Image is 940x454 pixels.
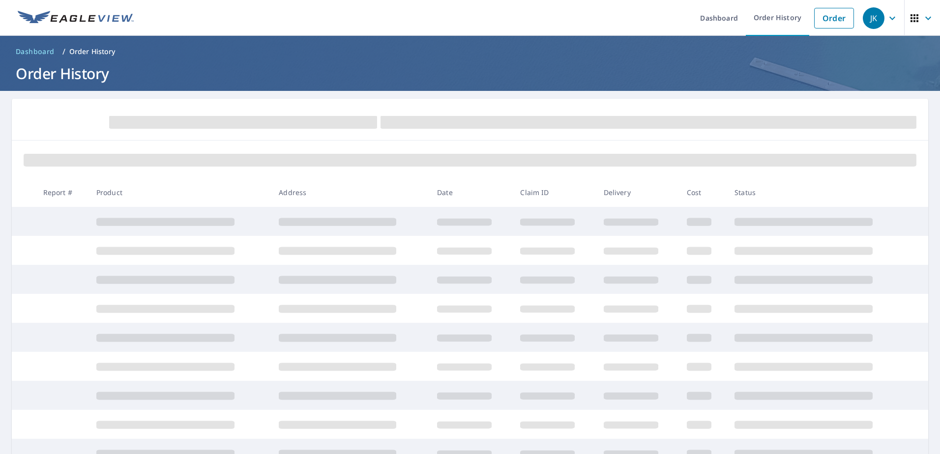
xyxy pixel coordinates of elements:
h1: Order History [12,63,928,84]
th: Claim ID [512,178,595,207]
th: Status [727,178,910,207]
span: Dashboard [16,47,55,57]
th: Address [271,178,429,207]
p: Order History [69,47,116,57]
a: Order [814,8,854,28]
a: Dashboard [12,44,59,59]
th: Report # [35,178,88,207]
li: / [62,46,65,57]
th: Date [429,178,512,207]
nav: breadcrumb [12,44,928,59]
th: Delivery [596,178,679,207]
th: Product [88,178,271,207]
div: JK [863,7,884,29]
img: EV Logo [18,11,134,26]
th: Cost [679,178,727,207]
